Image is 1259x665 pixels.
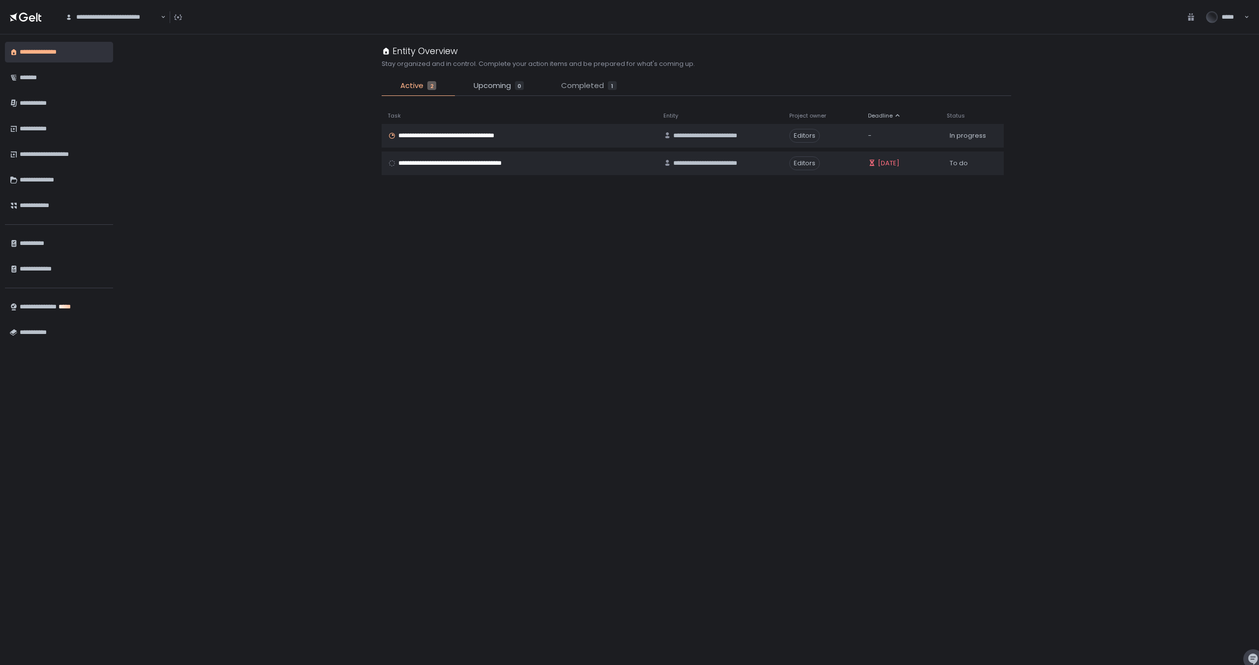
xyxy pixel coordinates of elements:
[400,80,423,91] span: Active
[868,131,871,140] span: -
[59,7,166,28] div: Search for option
[474,80,511,91] span: Upcoming
[789,156,820,170] span: Editors
[868,112,893,120] span: Deadline
[515,81,524,90] div: 0
[878,159,899,168] span: [DATE]
[388,112,401,120] span: Task
[789,112,826,120] span: Project owner
[427,81,436,90] div: 2
[947,112,965,120] span: Status
[608,81,617,90] div: 1
[382,44,458,58] div: Entity Overview
[950,131,986,140] span: In progress
[663,112,678,120] span: Entity
[382,60,695,68] h2: Stay organized and in control. Complete your action items and be prepared for what's coming up.
[789,129,820,143] span: Editors
[561,80,604,91] span: Completed
[159,12,160,22] input: Search for option
[950,159,968,168] span: To do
